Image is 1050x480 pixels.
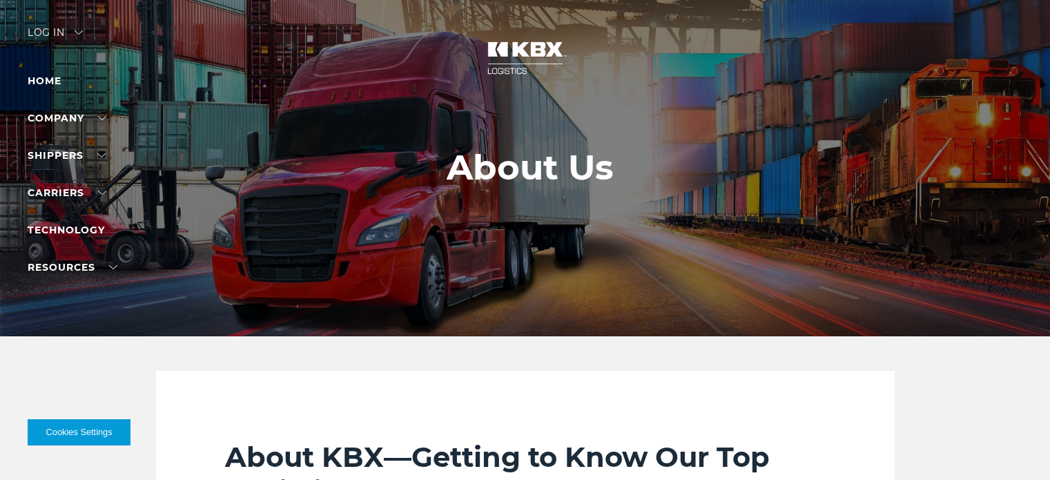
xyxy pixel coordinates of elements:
a: Company [28,112,106,124]
a: Carriers [28,186,106,199]
button: Cookies Settings [28,419,130,445]
img: kbx logo [474,28,577,88]
a: Home [28,75,61,87]
div: Log in [28,28,83,48]
a: Technology [28,224,105,236]
a: RESOURCES [28,261,117,273]
a: SHIPPERS [28,149,106,162]
img: arrow [75,30,83,35]
h1: About Us [447,148,614,188]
